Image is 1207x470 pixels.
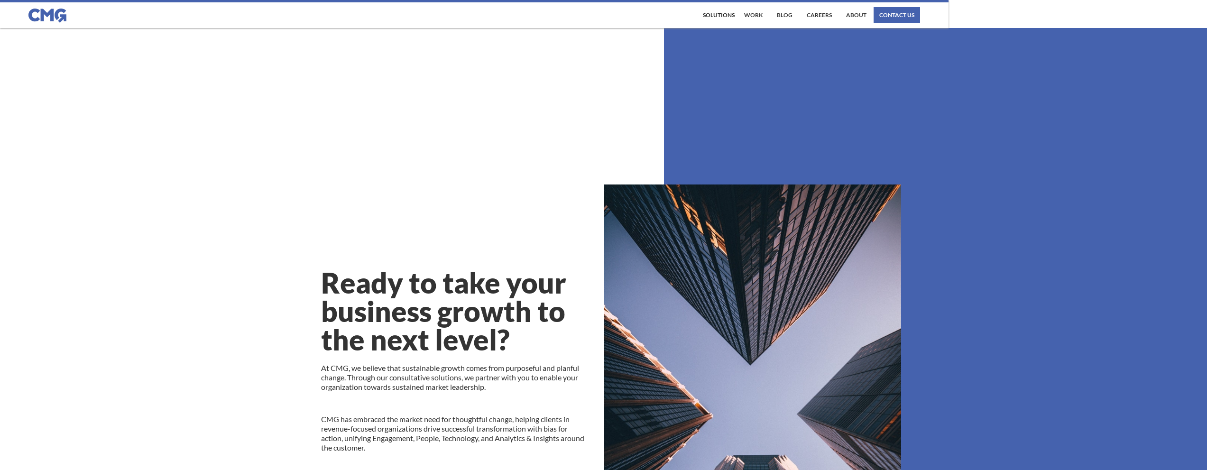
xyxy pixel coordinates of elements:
div: Solutions [703,12,735,18]
img: CMG logo in blue. [28,9,66,23]
p: CMG has embraced the market need for thoughtful change, helping clients in revenue-focused organi... [321,415,590,452]
a: About [844,7,869,23]
h1: Ready to take your business growth to the next level? [321,268,590,354]
a: work [742,7,765,23]
p: At CMG, we believe that sustainable growth comes from purposeful and planful change. Through our ... [321,363,590,392]
div: contact us [879,12,914,18]
a: Blog [774,7,795,23]
a: Careers [804,7,834,23]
